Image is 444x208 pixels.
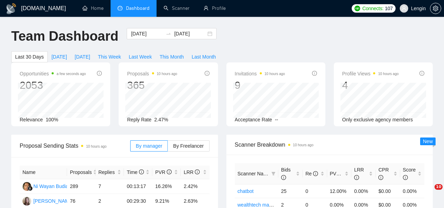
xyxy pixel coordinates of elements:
[403,175,408,180] span: info-circle
[11,28,118,45] h1: Team Dashboard
[20,141,130,150] span: Proposal Sending Stats
[98,168,116,176] span: Replies
[33,197,74,205] div: [PERSON_NAME]
[204,5,226,11] a: userProfile
[271,172,276,176] span: filter
[376,184,400,198] td: $0.00
[354,6,360,11] img: upwork-logo.png
[127,117,151,122] span: Reply Rate
[303,184,327,198] td: 0
[20,117,43,122] span: Relevance
[430,3,441,14] button: setting
[28,186,33,191] img: gigradar-bm.png
[124,179,152,194] td: 00:13:17
[95,179,124,194] td: 7
[67,179,95,194] td: 289
[166,31,171,36] span: to
[57,72,86,76] time: a few seconds ago
[354,167,364,180] span: LRR
[402,6,406,11] span: user
[281,167,291,180] span: Bids
[127,169,144,175] span: Time
[97,71,102,76] span: info-circle
[293,143,313,147] time: 10 hours ago
[167,169,172,174] span: info-circle
[127,69,177,78] span: Proposals
[385,5,392,12] span: 107
[378,167,389,180] span: CPR
[164,5,190,11] a: searchScanner
[423,139,433,144] span: New
[278,184,303,198] td: 25
[15,53,44,61] span: Last 30 Days
[313,171,318,176] span: info-circle
[342,117,413,122] span: Only exclusive agency members
[46,117,58,122] span: 100%
[136,143,162,149] span: By manager
[342,69,399,78] span: Profile Views
[275,117,278,122] span: --
[351,184,376,198] td: 0.00%
[166,31,171,36] span: swap-right
[20,166,67,179] th: Name
[22,198,74,203] a: NB[PERSON_NAME]
[238,171,270,176] span: Scanner Name
[400,184,424,198] td: 0.00%
[52,53,67,61] span: [DATE]
[430,6,441,11] span: setting
[195,169,200,174] span: info-circle
[67,166,95,179] th: Proposals
[70,168,92,176] span: Proposals
[205,71,210,76] span: info-circle
[22,182,31,191] img: NW
[156,51,188,62] button: This Month
[125,51,156,62] button: Last Week
[154,117,168,122] span: 2.47%
[20,79,86,92] div: 2053
[235,69,285,78] span: Invitations
[82,5,104,11] a: homeHome
[235,79,285,92] div: 9
[270,168,277,179] span: filter
[188,51,220,62] button: Last Month
[362,5,383,12] span: Connects:
[71,51,94,62] button: [DATE]
[419,71,424,76] span: info-circle
[157,72,177,76] time: 10 hours ago
[160,53,184,61] span: This Month
[6,3,17,14] img: logo
[192,53,216,61] span: Last Month
[378,72,398,76] time: 10 hours ago
[238,188,254,194] a: chatbot
[235,140,425,149] span: Scanner Breakdown
[95,166,124,179] th: Replies
[305,171,318,176] span: Re
[312,71,317,76] span: info-circle
[118,6,122,11] span: dashboard
[98,53,121,61] span: This Week
[184,169,200,175] span: LRR
[378,175,383,180] span: info-circle
[129,53,152,61] span: Last Week
[330,171,346,176] span: PVR
[430,6,441,11] a: setting
[281,175,286,180] span: info-circle
[127,79,177,92] div: 365
[20,69,86,78] span: Opportunities
[86,145,106,148] time: 10 hours ago
[265,72,285,76] time: 10 hours ago
[48,51,71,62] button: [DATE]
[131,30,163,38] input: Start date
[238,202,279,208] a: wealthtech manual
[403,167,416,180] span: Score
[181,179,209,194] td: 2.42%
[33,182,73,190] div: Ni Wayan Budiarti
[94,51,125,62] button: This Week
[22,183,73,189] a: NWNi Wayan Budiarti
[75,53,90,61] span: [DATE]
[235,117,272,122] span: Acceptance Rate
[174,30,206,38] input: End date
[11,51,48,62] button: Last 30 Days
[139,169,144,174] span: info-circle
[173,143,204,149] span: By Freelancer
